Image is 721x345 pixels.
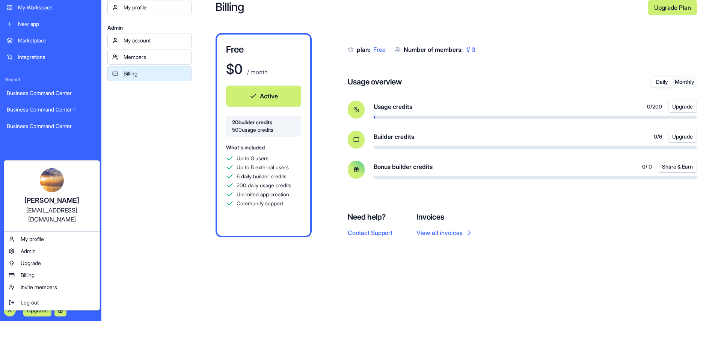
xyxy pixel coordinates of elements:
[6,162,98,230] a: [PERSON_NAME][EMAIL_ADDRESS][DOMAIN_NAME]
[6,245,98,257] a: Admin
[7,89,95,97] div: Business Command Center
[6,233,98,245] a: My profile
[12,195,92,206] div: [PERSON_NAME]
[7,122,95,130] div: Business Command Center
[12,206,92,224] div: [EMAIL_ADDRESS][DOMAIN_NAME]
[21,259,41,267] span: Upgrade
[21,235,44,243] span: My profile
[7,106,95,113] div: Business Command Center-1
[2,77,99,83] span: Recent
[40,168,64,192] img: ACg8ocITS3TDUYq4AfWM5-F7x6DCDXwDepHSOtlnKrYXL0UZ1VAnXEPBeQ=s96-c
[6,269,98,281] a: Billing
[21,271,35,279] span: Billing
[6,281,98,293] a: Invite members
[21,283,57,291] span: Invite members
[21,247,36,255] span: Admin
[6,257,98,269] a: Upgrade
[21,299,39,306] span: Log out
